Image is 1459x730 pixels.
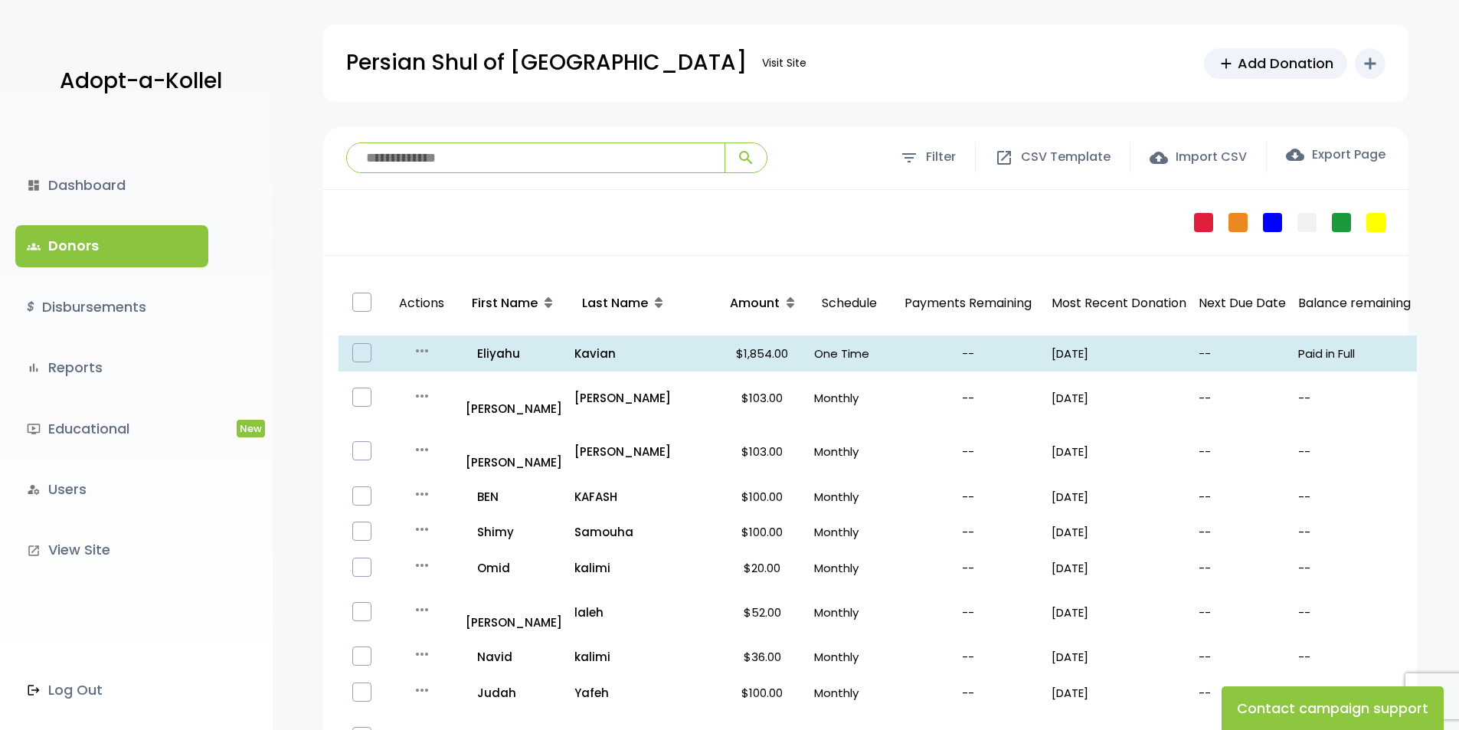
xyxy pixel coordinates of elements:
span: New [237,420,265,437]
a: Shimy [466,522,562,542]
span: groups [27,240,41,254]
a: Log Out [15,669,208,711]
p: -- [1298,602,1411,623]
span: Add Donation [1238,53,1333,74]
p: -- [1199,647,1286,667]
a: launchView Site [15,529,208,571]
a: kalimi [574,647,710,667]
p: Schedule [814,277,885,330]
p: -- [1199,602,1286,623]
span: search [737,149,755,167]
p: -- [897,343,1039,364]
a: Adopt-a-Kollel [52,44,222,119]
p: [DATE] [1052,647,1186,667]
a: Samouha [574,522,710,542]
p: [DATE] [1052,441,1186,462]
button: add [1355,48,1385,79]
p: -- [1199,343,1286,364]
i: manage_accounts [27,483,41,496]
p: -- [1199,486,1286,507]
p: -- [1199,388,1286,408]
p: Paid in Full [1298,343,1411,364]
p: -- [1298,522,1411,542]
i: more_horiz [413,645,431,663]
p: -- [1199,441,1286,462]
a: kalimi [574,558,710,578]
a: [PERSON_NAME] [466,378,562,419]
a: groupsDonors [15,225,208,267]
i: more_horiz [413,601,431,619]
p: -- [897,558,1039,578]
p: [DATE] [1052,602,1186,623]
i: launch [27,544,41,558]
p: $52.00 [722,602,802,623]
span: add [1218,55,1235,72]
p: Payments Remaining [897,277,1039,330]
a: Judah [466,683,562,703]
button: Contact campaign support [1222,686,1444,730]
a: [PERSON_NAME] [466,591,562,633]
i: dashboard [27,178,41,192]
p: Eliyahu [466,343,562,364]
a: ondemand_videoEducationalNew [15,408,208,450]
span: open_in_new [995,149,1013,167]
p: [DATE] [1052,343,1186,364]
p: Omid [466,558,562,578]
p: -- [1298,558,1411,578]
a: addAdd Donation [1204,48,1347,79]
p: [DATE] [1052,388,1186,408]
p: $1,854.00 [722,343,802,364]
p: -- [1298,647,1411,667]
a: laleh [574,602,710,623]
p: -- [1298,683,1411,703]
label: Export Page [1286,146,1385,164]
i: more_horiz [413,556,431,575]
p: Kavian [574,343,710,364]
p: [DATE] [1052,486,1186,507]
span: cloud_download [1286,146,1304,164]
i: more_horiz [413,342,431,360]
a: manage_accountsUsers [15,469,208,510]
p: Monthly [814,522,885,542]
a: [PERSON_NAME] [466,431,562,473]
p: $100.00 [722,683,802,703]
i: bar_chart [27,361,41,375]
p: -- [897,388,1039,408]
p: Monthly [814,647,885,667]
p: [DATE] [1052,522,1186,542]
p: Monthly [814,486,885,507]
span: cloud_upload [1150,149,1168,167]
p: Adopt-a-Kollel [60,62,222,100]
p: Navid [466,647,562,667]
a: Yafeh [574,683,710,703]
p: -- [897,683,1039,703]
p: Monthly [814,558,885,578]
span: CSV Template [1021,146,1111,169]
p: Monthly [814,388,885,408]
i: ondemand_video [27,422,41,436]
span: Import CSV [1176,146,1247,169]
p: -- [897,441,1039,462]
a: BEN [466,486,562,507]
span: Filter [926,146,956,169]
span: First Name [472,294,538,312]
p: Next Due Date [1199,293,1286,315]
span: Amount [730,294,780,312]
p: Monthly [814,683,885,703]
button: search [725,143,767,172]
a: [PERSON_NAME] [574,441,710,462]
p: [DATE] [1052,558,1186,578]
a: $Disbursements [15,286,208,328]
i: $ [27,296,34,319]
p: Monthly [814,602,885,623]
i: more_horiz [413,387,431,405]
a: [PERSON_NAME] [574,388,710,408]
